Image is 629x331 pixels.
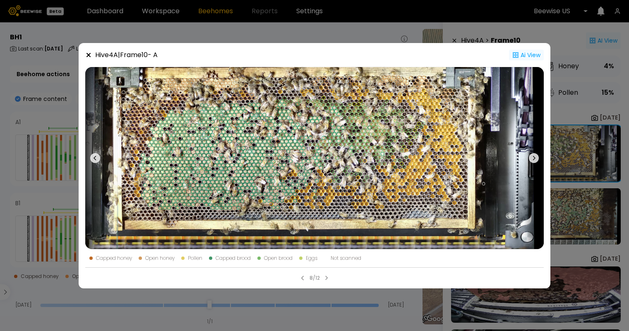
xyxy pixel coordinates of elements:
div: Open brood [264,256,293,261]
img: 20250725_135010-a-2404.04-front-40865-AYACAACH.jpg [85,67,544,249]
div: Not scanned [331,256,361,261]
div: Capped brood [216,256,251,261]
div: Capped honey [96,256,132,261]
strong: Frame 10 [120,50,148,60]
div: Eggs [306,256,317,261]
div: Ai View [509,50,544,60]
span: - A [148,50,158,60]
div: Open honey [145,256,175,261]
div: Pollen [188,256,202,261]
div: Hive 4 A | [95,50,158,60]
div: 8/12 [310,274,320,282]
